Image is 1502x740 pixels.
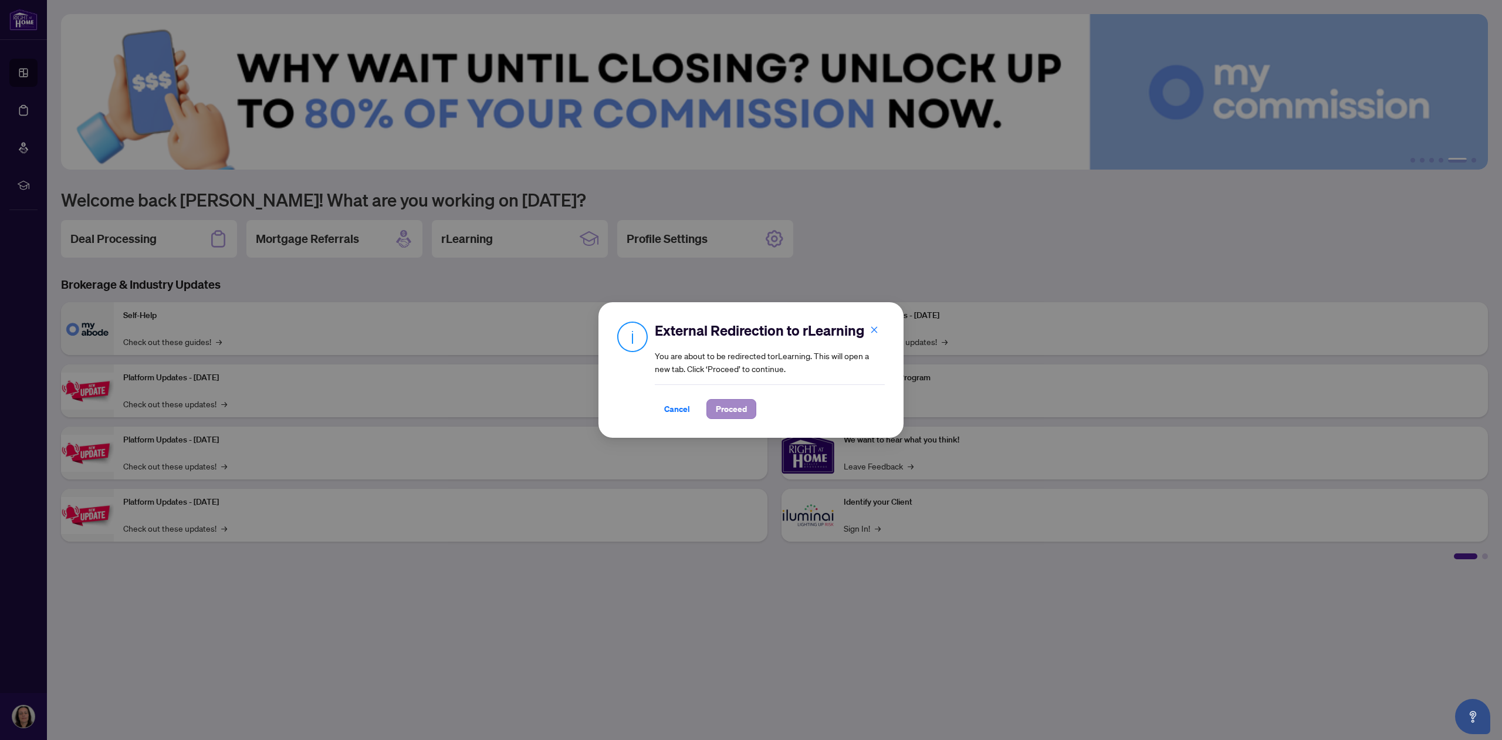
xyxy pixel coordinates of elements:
[870,326,878,334] span: close
[706,399,756,419] button: Proceed
[655,321,885,340] h2: External Redirection to rLearning
[655,399,699,419] button: Cancel
[617,321,648,352] img: Info Icon
[1455,699,1490,734] button: Open asap
[655,321,885,419] div: You are about to be redirected to rLearning . This will open a new tab. Click ‘Proceed’ to continue.
[716,400,747,418] span: Proceed
[664,400,690,418] span: Cancel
